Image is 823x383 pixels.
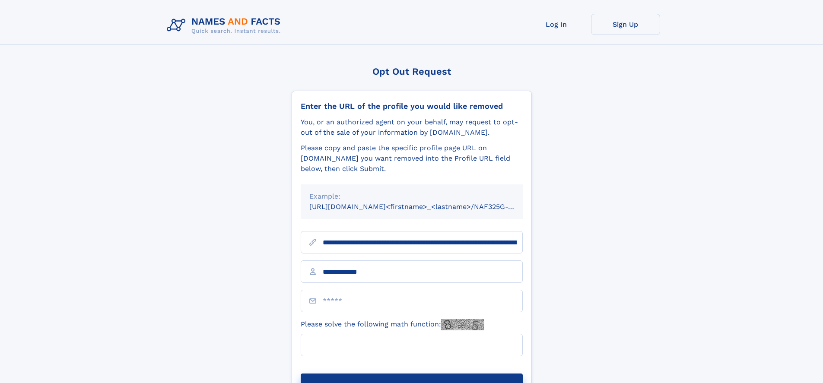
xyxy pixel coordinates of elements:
img: Logo Names and Facts [163,14,288,37]
label: Please solve the following math function: [301,319,484,330]
div: Opt Out Request [292,66,532,77]
div: You, or an authorized agent on your behalf, may request to opt-out of the sale of your informatio... [301,117,523,138]
a: Log In [522,14,591,35]
div: Example: [309,191,514,202]
small: [URL][DOMAIN_NAME]<firstname>_<lastname>/NAF325G-xxxxxxxx [309,203,539,211]
div: Enter the URL of the profile you would like removed [301,101,523,111]
div: Please copy and paste the specific profile page URL on [DOMAIN_NAME] you want removed into the Pr... [301,143,523,174]
a: Sign Up [591,14,660,35]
